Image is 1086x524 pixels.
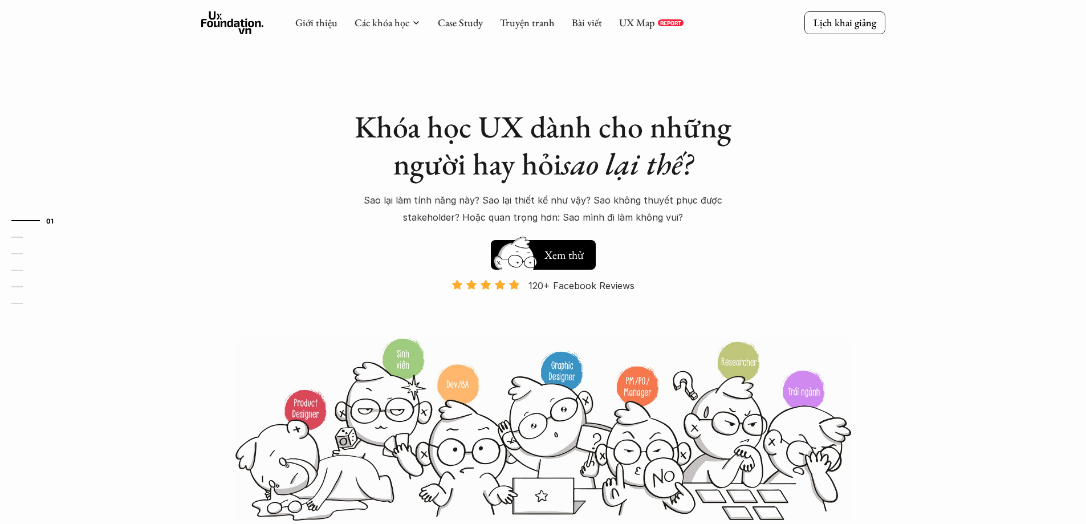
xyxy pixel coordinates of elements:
a: Xem thử [491,234,596,270]
h5: Xem thử [544,247,587,263]
em: sao lại thế? [562,144,693,184]
a: 01 [11,214,66,228]
p: 120+ Facebook Reviews [528,277,634,294]
a: Giới thiệu [295,16,337,29]
a: UX Map [619,16,655,29]
p: Sao lại làm tính năng này? Sao lại thiết kế như vậy? Sao không thuyết phục được stakeholder? Hoặc... [344,192,743,226]
a: REPORT [658,19,684,26]
a: Case Study [438,16,483,29]
a: Các khóa học [355,16,409,29]
p: Lịch khai giảng [814,16,876,29]
a: Bài viết [572,16,602,29]
p: REPORT [660,19,681,26]
a: 120+ Facebook Reviews [442,279,645,336]
strong: 01 [46,217,54,225]
a: Truyện tranh [500,16,555,29]
a: Lịch khai giảng [804,11,885,34]
h1: Khóa học UX dành cho những người hay hỏi [344,108,743,182]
